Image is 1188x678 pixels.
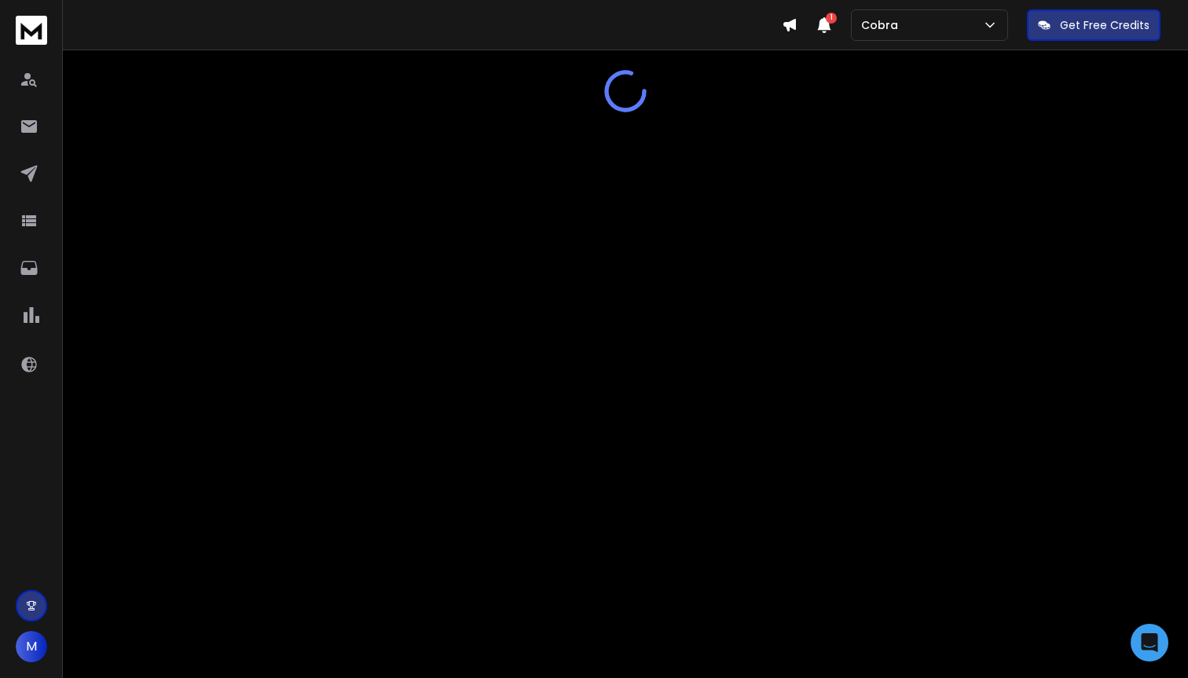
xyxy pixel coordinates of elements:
[16,631,47,662] button: M
[1131,624,1168,662] div: Open Intercom Messenger
[861,17,904,33] p: Cobra
[1027,9,1160,41] button: Get Free Credits
[1060,17,1149,33] p: Get Free Credits
[16,16,47,45] img: logo
[826,13,837,24] span: 1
